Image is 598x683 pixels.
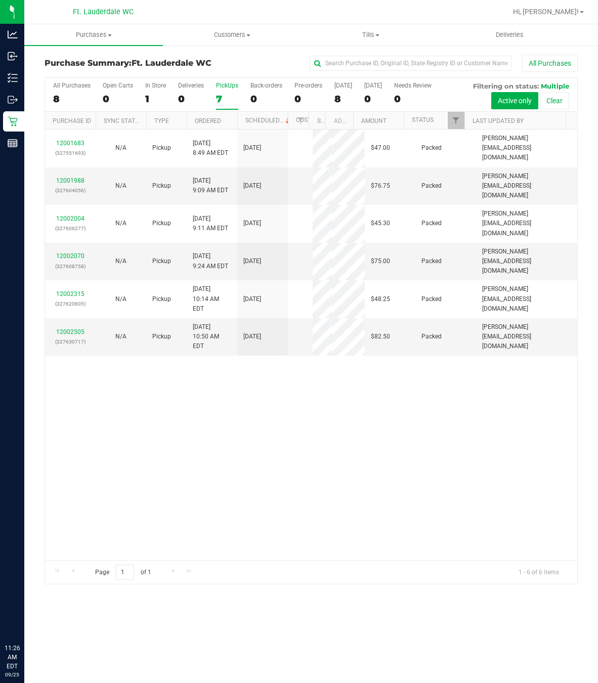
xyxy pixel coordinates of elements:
iframe: Resource center [10,602,40,632]
inline-svg: Outbound [8,95,18,105]
a: 12002505 [56,328,84,335]
a: Tills [302,24,440,46]
div: 0 [294,93,322,105]
span: Customers [163,30,301,39]
span: Multiple [541,82,569,90]
button: N/A [115,181,126,191]
span: Not Applicable [115,220,126,227]
div: 0 [364,93,382,105]
a: 12002004 [56,215,84,222]
span: 1 - 6 of 6 items [510,565,567,580]
span: Pickup [152,294,171,304]
p: (327620805) [51,299,90,309]
div: Back-orders [250,82,282,89]
inline-svg: Inbound [8,51,18,61]
div: 0 [178,93,204,105]
span: [PERSON_NAME][EMAIL_ADDRESS][DOMAIN_NAME] [482,284,571,314]
inline-svg: Retail [8,116,18,126]
span: $82.50 [371,332,390,341]
div: All Purchases [53,82,91,89]
a: Purchases [24,24,163,46]
span: [DATE] [243,257,261,266]
div: 1 [145,93,166,105]
a: Customers [163,24,302,46]
span: Not Applicable [115,295,126,303]
span: Packed [421,143,442,153]
div: 0 [103,93,133,105]
span: Tills [302,30,440,39]
div: 7 [216,93,238,105]
button: All Purchases [522,55,578,72]
span: [DATE] 9:09 AM EDT [193,176,228,195]
div: In Store [145,82,166,89]
span: Pickup [152,257,171,266]
span: [DATE] [243,294,261,304]
a: 12001988 [56,177,84,184]
inline-svg: Analytics [8,29,18,39]
span: [DATE] 9:11 AM EDT [193,214,228,233]
span: [PERSON_NAME][EMAIL_ADDRESS][DOMAIN_NAME] [482,322,571,352]
span: $76.75 [371,181,390,191]
span: [PERSON_NAME][EMAIL_ADDRESS][DOMAIN_NAME] [482,172,571,201]
button: Active only [491,92,538,109]
span: [DATE] [243,143,261,153]
span: Packed [421,294,442,304]
p: (327630717) [51,337,90,347]
span: [DATE] 10:14 AM EDT [193,284,231,314]
span: Ft. Lauderdale WC [132,58,211,68]
th: Address [325,112,353,130]
a: State Registry ID [317,117,370,124]
div: Deliveries [178,82,204,89]
p: 09/25 [5,671,20,678]
span: Pickup [152,181,171,191]
span: Pickup [152,332,171,341]
span: [DATE] 9:24 AM EDT [193,251,228,271]
button: N/A [115,143,126,153]
input: Search Purchase ID, Original ID, State Registry ID or Customer Name... [310,56,512,71]
span: [DATE] 8:49 AM EDT [193,139,228,158]
h3: Purchase Summary: [45,59,222,68]
a: Ordered [195,117,221,124]
span: Packed [421,257,442,266]
a: Amount [361,117,387,124]
button: Clear [540,92,569,109]
div: [DATE] [334,82,352,89]
inline-svg: Reports [8,138,18,148]
a: Filter [448,112,464,129]
p: (327551693) [51,148,90,158]
span: Pickup [152,219,171,228]
span: [PERSON_NAME][EMAIL_ADDRESS][DOMAIN_NAME] [482,134,571,163]
a: 12002315 [56,290,84,297]
span: Filtering on status: [473,82,539,90]
p: (327604056) [51,186,90,195]
span: Packed [421,181,442,191]
input: 1 [116,565,134,580]
span: [DATE] 10:50 AM EDT [193,322,231,352]
span: [DATE] [243,181,261,191]
span: Pickup [152,143,171,153]
span: Not Applicable [115,144,126,151]
div: Needs Review [394,82,432,89]
button: N/A [115,219,126,228]
a: Purchase ID [53,117,91,124]
p: 11:26 AM EDT [5,644,20,671]
button: N/A [115,257,126,266]
a: 12002070 [56,252,84,260]
div: 0 [394,93,432,105]
a: Sync Status [104,117,143,124]
span: $45.30 [371,219,390,228]
div: 0 [250,93,282,105]
span: Not Applicable [115,258,126,265]
span: [PERSON_NAME][EMAIL_ADDRESS][DOMAIN_NAME] [482,209,571,238]
span: $48.25 [371,294,390,304]
span: Hi, [PERSON_NAME]! [513,8,579,16]
inline-svg: Inventory [8,73,18,83]
span: Packed [421,219,442,228]
a: Status [412,116,434,123]
span: $75.00 [371,257,390,266]
div: Open Carts [103,82,133,89]
p: (327608758) [51,262,90,271]
span: Ft. Lauderdale WC [73,8,134,16]
div: PickUps [216,82,238,89]
span: Not Applicable [115,333,126,340]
